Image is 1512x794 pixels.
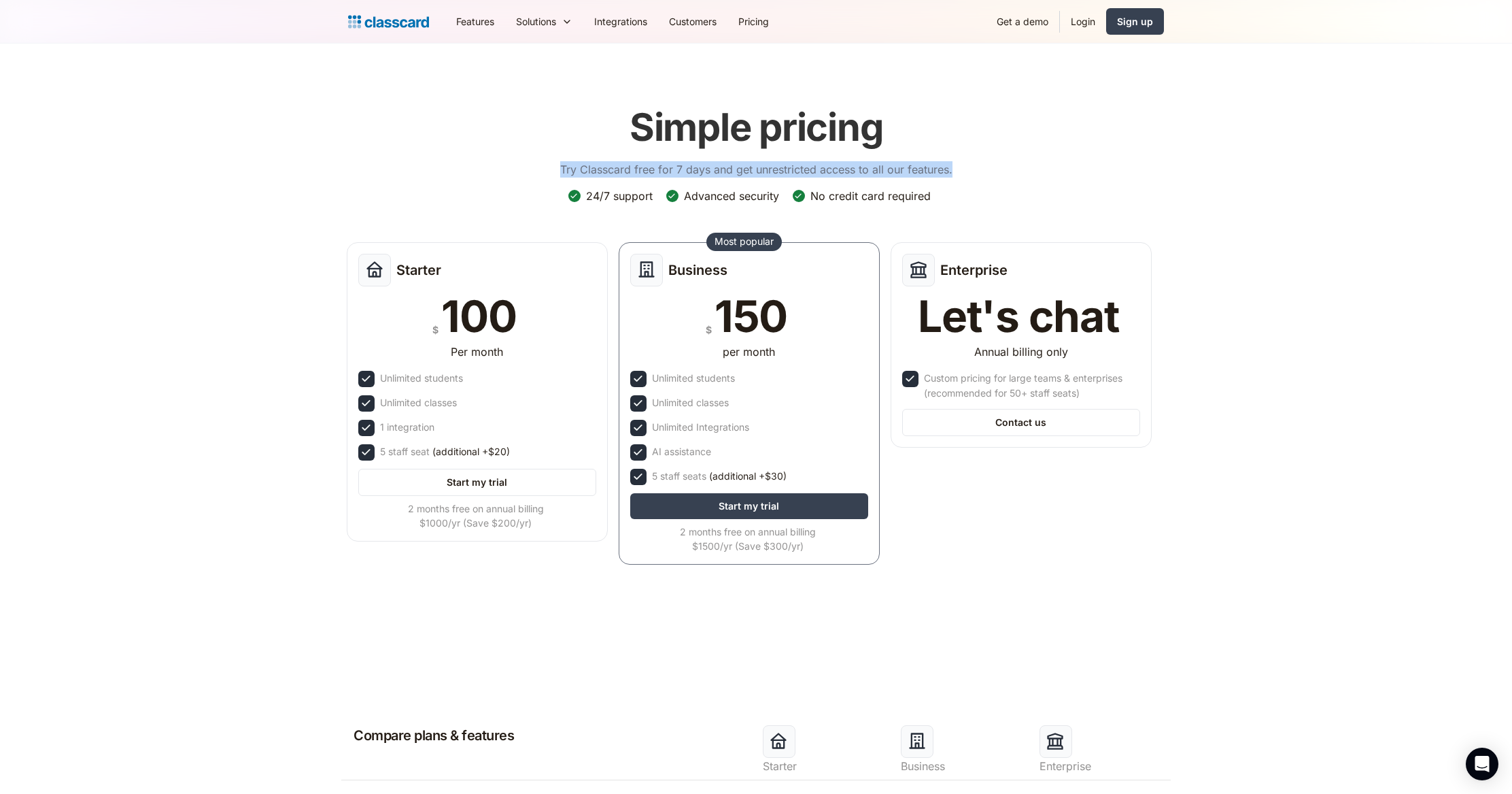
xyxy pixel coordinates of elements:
[652,420,749,435] div: Unlimited Integrations
[902,409,1140,436] a: Contact us
[630,493,868,519] a: Start my trial
[658,6,727,37] a: Customers
[763,758,887,774] div: Starter
[652,371,735,386] div: Unlimited students
[901,758,1025,774] div: Business
[924,371,1137,401] div: Custom pricing for large teams & enterprises (recommended for 50+ staff seats)
[974,344,1068,360] div: Annual billing only
[715,235,774,248] div: Most popular
[560,161,952,178] p: Try Classcard free for 7 days and get unrestricted access to all our features.
[358,501,594,530] div: 2 months free on annual billing $1000/yr (Save $200/yr)
[709,469,787,484] span: (additional +$30)
[516,14,556,29] div: Solutions
[810,188,931,203] div: No credit card required
[630,525,865,553] div: 2 months free on annual billing $1500/yr (Save $300/yr)
[348,12,429,31] a: home
[1106,8,1164,35] a: Sign up
[1039,758,1164,774] div: Enterprise
[348,725,514,746] h2: Compare plans & features
[652,469,787,484] div: 5 staff seats
[358,469,596,496] a: Start my trial
[380,444,510,459] div: 5 staff seat
[715,295,787,338] div: 150
[432,321,439,338] div: $
[583,6,658,37] a: Integrations
[380,371,463,386] div: Unlimited students
[451,344,503,360] div: Per month
[986,6,1059,37] a: Get a demo
[441,295,516,338] div: 100
[380,420,434,435] div: 1 integration
[918,295,1119,338] div: Let's chat
[432,444,510,459] span: (additional +$20)
[1117,14,1153,29] div: Sign up
[727,6,780,37] a: Pricing
[630,105,883,150] h1: Simple pricing
[445,6,505,37] a: Features
[668,262,727,278] h2: Business
[380,395,457,410] div: Unlimited classes
[684,188,779,203] div: Advanced security
[723,344,775,360] div: per month
[652,395,729,410] div: Unlimited classes
[706,321,712,338] div: $
[1060,6,1106,37] a: Login
[1466,748,1498,780] div: Open Intercom Messenger
[940,262,1008,278] h2: Enterprise
[505,6,583,37] div: Solutions
[652,444,711,459] div: AI assistance
[586,188,653,203] div: 24/7 support
[396,262,441,278] h2: Starter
